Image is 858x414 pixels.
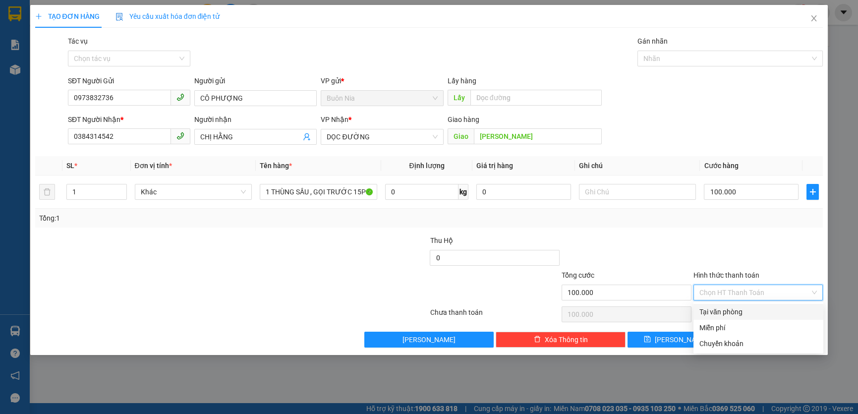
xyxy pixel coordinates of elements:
[448,90,470,106] span: Lấy
[39,213,332,224] div: Tổng: 1
[429,307,561,324] div: Chưa thanh toán
[115,12,220,20] span: Yêu cầu xuất hóa đơn điện tử
[699,306,817,317] div: Tại văn phòng
[470,90,602,106] input: Dọc đường
[448,128,474,144] span: Giao
[35,13,42,20] span: plus
[321,116,348,123] span: VP Nhận
[476,162,513,170] span: Giá trị hàng
[327,129,437,144] span: DỌC ĐƯỜNG
[141,184,246,199] span: Khác
[496,332,626,348] button: deleteXóa Thông tin
[810,14,818,22] span: close
[448,77,476,85] span: Lấy hàng
[39,184,55,200] button: delete
[534,336,541,344] span: delete
[628,332,724,348] button: save[PERSON_NAME]
[194,75,317,86] div: Người gửi
[575,156,700,176] th: Ghi chú
[562,271,594,279] span: Tổng cước
[35,12,100,20] span: TẠO ĐƠN HÀNG
[364,332,494,348] button: [PERSON_NAME]
[704,162,738,170] span: Cước hàng
[176,93,184,101] span: phone
[303,133,311,141] span: user-add
[476,184,571,200] input: 0
[579,184,696,200] input: Ghi Chú
[806,184,819,200] button: plus
[409,162,444,170] span: Định lượng
[699,322,817,333] div: Miễn phí
[260,184,377,200] input: VD: Bàn, Ghế
[458,184,468,200] span: kg
[115,13,123,21] img: icon
[545,334,588,345] span: Xóa Thông tin
[699,338,817,349] div: Chuyển khoản
[135,162,172,170] span: Đơn vị tính
[68,114,190,125] div: SĐT Người Nhận
[474,128,602,144] input: Dọc đường
[66,162,74,170] span: SL
[327,91,437,106] span: Buôn Nia
[194,114,317,125] div: Người nhận
[260,162,292,170] span: Tên hàng
[655,334,708,345] span: [PERSON_NAME]
[68,37,88,45] label: Tác vụ
[430,237,453,244] span: Thu Hộ
[448,116,479,123] span: Giao hàng
[644,336,651,344] span: save
[402,334,456,345] span: [PERSON_NAME]
[321,75,443,86] div: VP gửi
[807,188,818,196] span: plus
[176,132,184,140] span: phone
[800,5,828,33] button: Close
[693,271,759,279] label: Hình thức thanh toán
[637,37,668,45] label: Gán nhãn
[68,75,190,86] div: SĐT Người Gửi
